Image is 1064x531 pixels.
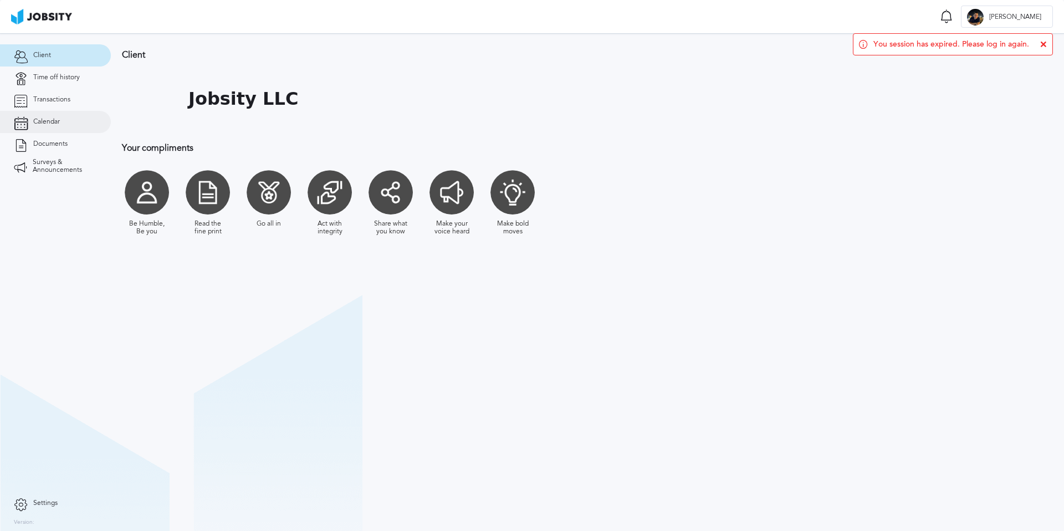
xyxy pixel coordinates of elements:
[33,159,97,174] span: Surveys & Announcements
[11,9,72,24] img: ab4bad089aa723f57921c736e9817d99.png
[122,143,723,153] h3: Your compliments
[33,52,51,59] span: Client
[188,89,298,109] h1: Jobsity LLC
[493,220,532,236] div: Make bold moves
[33,499,58,507] span: Settings
[188,220,227,236] div: Read the fine print
[967,9,984,25] div: B
[310,220,349,236] div: Act with integrity
[984,13,1047,21] span: [PERSON_NAME]
[432,220,471,236] div: Make your voice heard
[33,74,80,81] span: Time off history
[371,220,410,236] div: Share what you know
[127,220,166,236] div: Be Humble, Be you
[33,118,60,126] span: Calendar
[33,140,68,148] span: Documents
[873,40,1029,49] span: You session has expired. Please log in again.
[257,220,281,228] div: Go all in
[33,96,70,104] span: Transactions
[961,6,1053,28] button: B[PERSON_NAME]
[122,50,723,60] h3: Client
[14,519,34,526] label: Version:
